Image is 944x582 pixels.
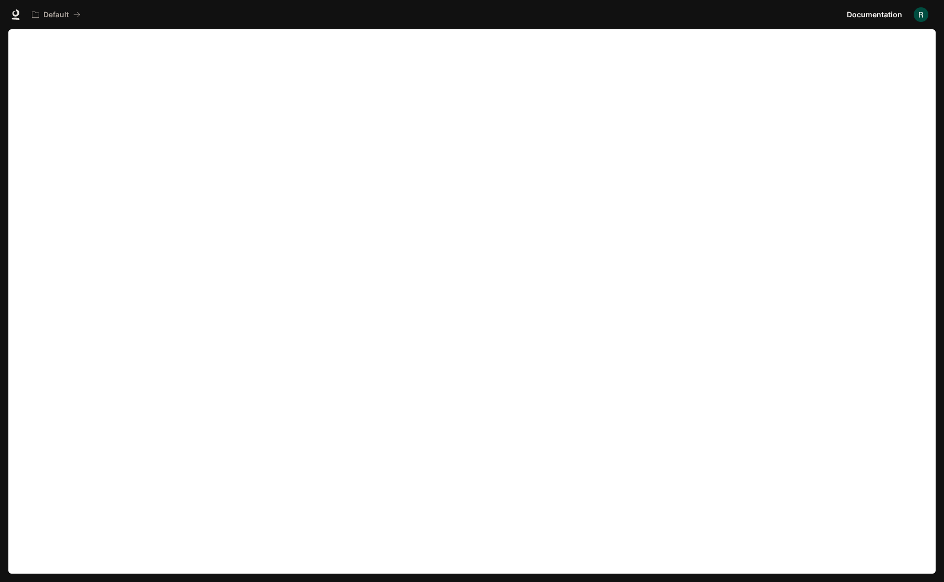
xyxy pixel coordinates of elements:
a: Documentation [843,4,906,25]
iframe: Documentation [8,29,936,582]
button: All workspaces [27,4,85,25]
span: Documentation [847,8,902,21]
img: User avatar [914,7,928,22]
p: Default [43,10,69,19]
button: User avatar [911,4,931,25]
